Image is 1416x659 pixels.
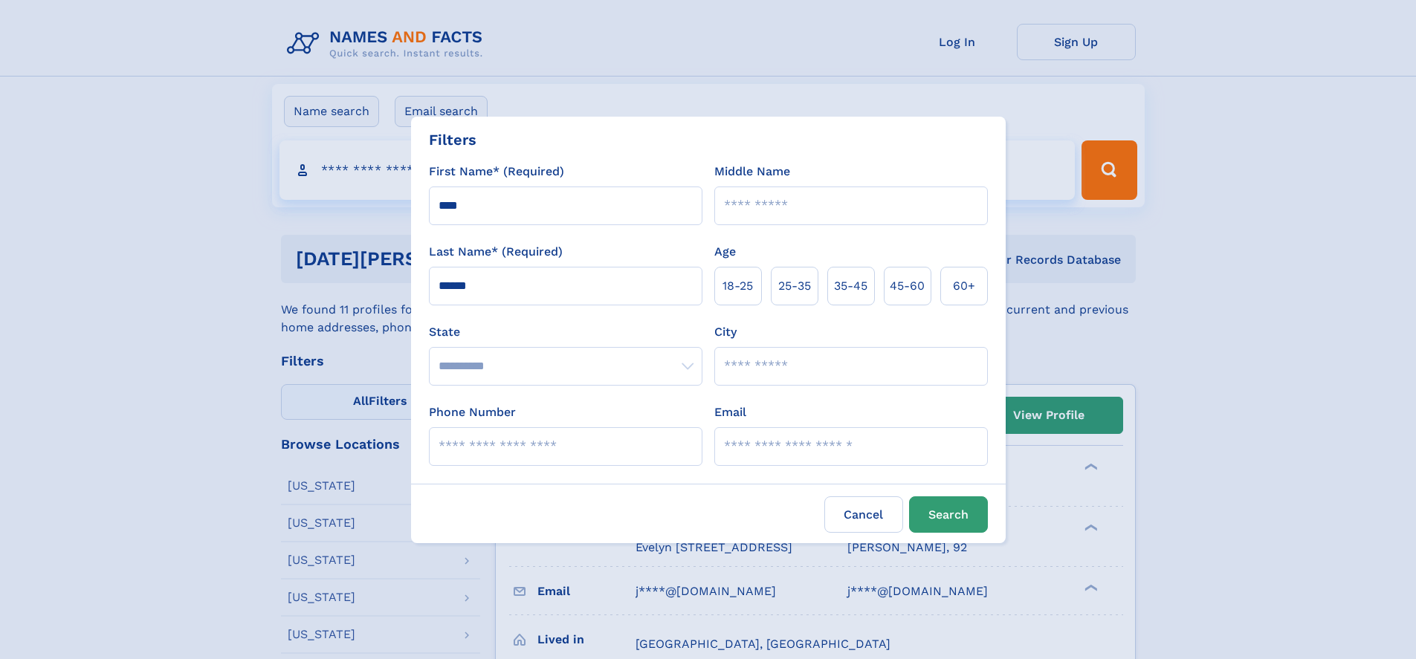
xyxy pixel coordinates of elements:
span: 45‑60 [890,277,925,295]
label: Middle Name [714,163,790,181]
label: Phone Number [429,403,516,421]
span: 35‑45 [834,277,867,295]
button: Search [909,496,988,533]
label: Email [714,403,746,421]
label: Last Name* (Required) [429,243,563,261]
label: Age [714,243,736,261]
label: City [714,323,737,341]
span: 60+ [953,277,975,295]
span: 18‑25 [722,277,753,295]
span: 25‑35 [778,277,811,295]
label: First Name* (Required) [429,163,564,181]
label: State [429,323,702,341]
div: Filters [429,129,476,151]
label: Cancel [824,496,903,533]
